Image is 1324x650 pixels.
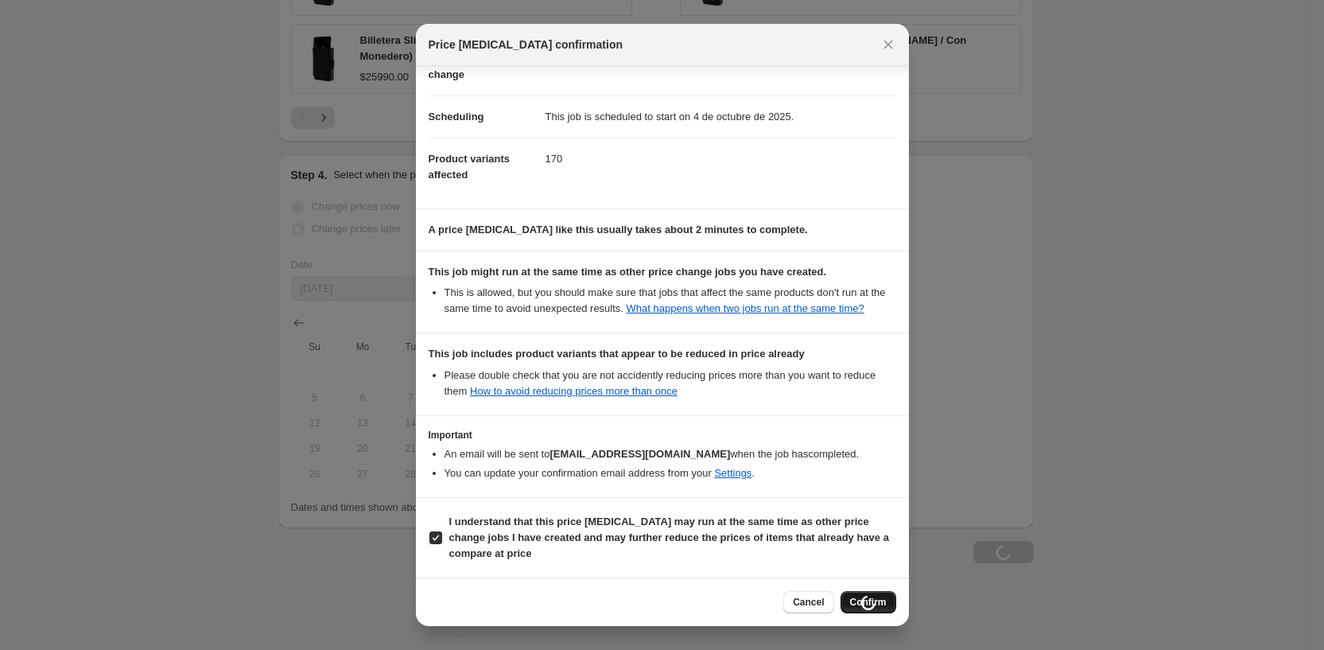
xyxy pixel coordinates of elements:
[429,153,511,181] span: Product variants affected
[627,302,864,314] a: What happens when two jobs run at the same time?
[429,111,484,123] span: Scheduling
[429,348,805,360] b: This job includes product variants that appear to be reduced in price already
[445,465,896,481] li: You can update your confirmation email address from your .
[549,448,730,460] b: [EMAIL_ADDRESS][DOMAIN_NAME]
[546,138,896,180] dd: 170
[877,33,899,56] button: Close
[546,95,896,138] dd: This job is scheduled to start on 4 de octubre de 2025.
[445,446,896,462] li: An email will be sent to when the job has completed .
[449,516,889,559] b: I understand that this price [MEDICAL_DATA] may run at the same time as other price change jobs I...
[429,37,623,53] span: Price [MEDICAL_DATA] confirmation
[445,285,896,317] li: This is allowed, but you should make sure that jobs that affect the same products don ' t run at ...
[783,591,833,613] button: Cancel
[429,224,808,235] b: A price [MEDICAL_DATA] like this usually takes about 2 minutes to complete.
[429,266,827,278] b: This job might run at the same time as other price change jobs you have created.
[445,368,896,399] li: Please double check that you are not accidently reducing prices more than you want to reduce them
[793,596,824,609] span: Cancel
[470,385,678,397] a: How to avoid reducing prices more than once
[429,429,896,442] h3: Important
[714,467,751,479] a: Settings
